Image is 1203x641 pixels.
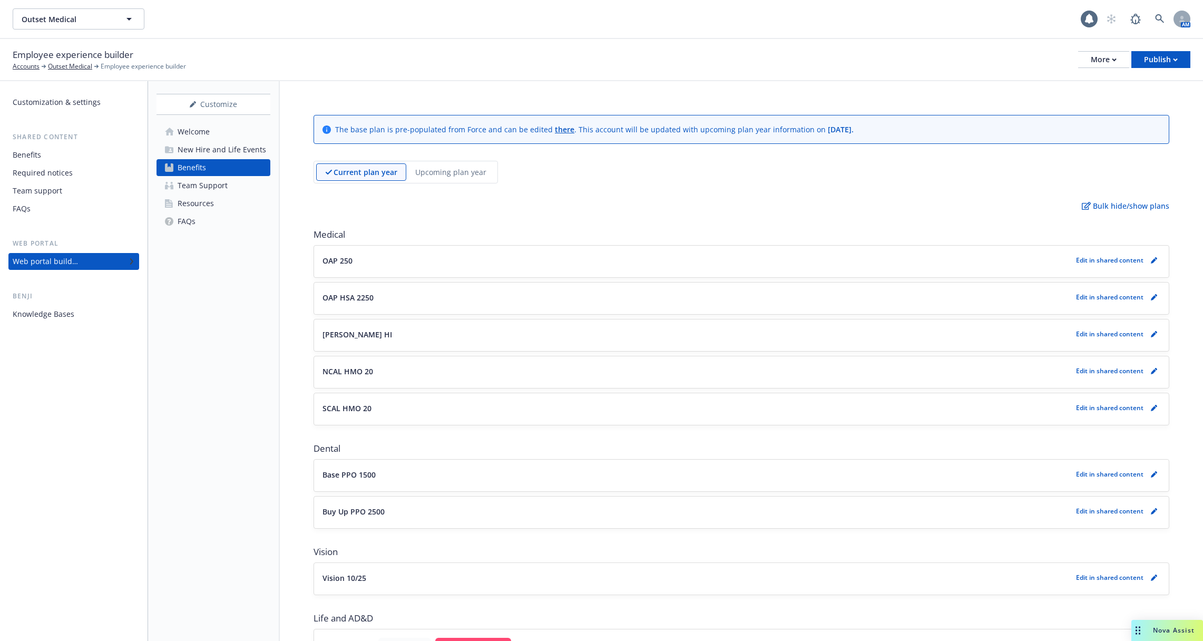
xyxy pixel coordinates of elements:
[8,132,139,142] div: Shared content
[8,147,139,163] a: Benefits
[1125,8,1146,30] a: Report a Bug
[8,253,139,270] a: Web portal builder
[314,228,1169,241] span: Medical
[1076,293,1143,302] p: Edit in shared content
[13,94,101,111] div: Customization & settings
[13,147,41,163] div: Benefits
[1078,51,1129,68] button: More
[1131,620,1203,641] button: Nova Assist
[322,255,1072,266] button: OAP 250
[1076,507,1143,516] p: Edit in shared content
[1148,505,1160,518] a: pencil
[178,195,214,212] div: Resources
[1153,626,1195,635] span: Nova Assist
[322,329,392,340] p: [PERSON_NAME] HI
[1076,366,1143,375] p: Edit in shared content
[322,506,1072,517] button: Buy Up PPO 2500
[13,182,62,199] div: Team support
[1131,620,1145,641] div: Drag to move
[314,546,1169,558] span: Vision
[8,164,139,181] a: Required notices
[322,366,373,377] p: NCAL HMO 20
[314,442,1169,455] span: Dental
[1101,8,1122,30] a: Start snowing
[828,124,854,134] span: [DATE] .
[322,469,1072,480] button: Base PPO 1500
[178,141,266,158] div: New Hire and Life Events
[8,182,139,199] a: Team support
[1144,52,1178,67] div: Publish
[157,123,270,140] a: Welcome
[48,62,92,71] a: Outset Medical
[574,124,828,134] span: . This account will be updated with upcoming plan year information on
[1076,329,1143,338] p: Edit in shared content
[1076,573,1143,582] p: Edit in shared content
[334,167,397,178] p: Current plan year
[322,255,353,266] p: OAP 250
[178,177,228,194] div: Team Support
[322,572,1072,584] button: Vision 10/25
[13,48,133,62] span: Employee experience builder
[8,291,139,302] div: Benji
[1148,365,1160,377] a: pencil
[13,306,74,323] div: Knowledge Bases
[322,403,371,414] p: SCAL HMO 20
[322,403,1072,414] button: SCAL HMO 20
[322,292,1072,303] button: OAP HSA 2250
[22,14,113,25] span: Outset Medical
[1148,291,1160,304] a: pencil
[335,124,555,134] span: The base plan is pre-populated from Force and can be edited
[13,62,40,71] a: Accounts
[157,195,270,212] a: Resources
[8,238,139,249] div: Web portal
[101,62,186,71] span: Employee experience builder
[13,253,78,270] div: Web portal builder
[1148,571,1160,584] a: pencil
[157,213,270,230] a: FAQs
[415,167,486,178] p: Upcoming plan year
[314,612,1169,625] span: Life and AD&D
[157,94,270,115] button: Customize
[1076,403,1143,412] p: Edit in shared content
[1148,402,1160,414] a: pencil
[178,213,195,230] div: FAQs
[1076,470,1143,479] p: Edit in shared content
[157,159,270,176] a: Benefits
[1148,468,1160,481] a: pencil
[1076,256,1143,265] p: Edit in shared content
[8,306,139,323] a: Knowledge Bases
[1148,328,1160,341] a: pencil
[322,469,376,480] p: Base PPO 1500
[322,572,366,584] p: Vision 10/25
[322,329,1072,340] button: [PERSON_NAME] HI
[555,124,574,134] a: there
[1148,254,1160,267] a: pencil
[322,506,385,517] p: Buy Up PPO 2500
[322,292,374,303] p: OAP HSA 2250
[178,123,210,140] div: Welcome
[157,141,270,158] a: New Hire and Life Events
[178,159,206,176] div: Benefits
[157,177,270,194] a: Team Support
[1131,51,1190,68] button: Publish
[13,8,144,30] button: Outset Medical
[8,94,139,111] a: Customization & settings
[322,366,1072,377] button: NCAL HMO 20
[157,94,270,114] div: Customize
[8,200,139,217] a: FAQs
[1082,200,1169,211] p: Bulk hide/show plans
[13,200,31,217] div: FAQs
[1149,8,1170,30] a: Search
[13,164,73,181] div: Required notices
[1091,52,1117,67] div: More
